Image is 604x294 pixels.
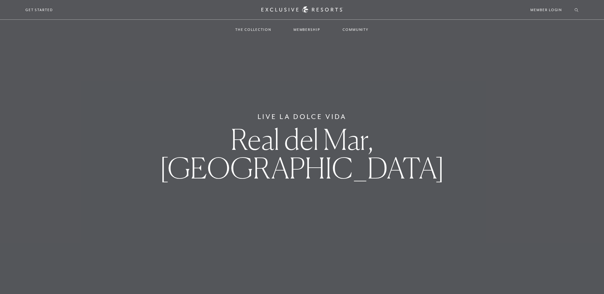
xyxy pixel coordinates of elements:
span: Real del Mar, [GEOGRAPHIC_DATA] [160,122,444,185]
a: Community [336,20,375,39]
a: Member Login [530,7,562,13]
a: Membership [287,20,327,39]
a: Get Started [25,7,53,13]
a: The Collection [229,20,278,39]
h6: Live La Dolce Vida [258,112,347,122]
